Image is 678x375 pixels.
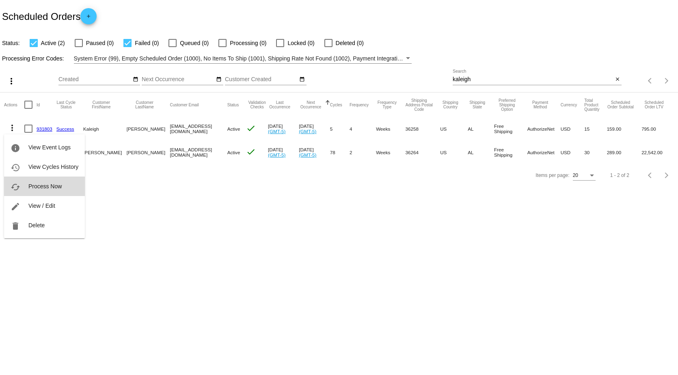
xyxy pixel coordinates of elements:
[28,222,45,228] span: Delete
[11,163,20,172] mat-icon: history
[28,144,71,151] span: View Event Logs
[11,202,20,211] mat-icon: edit
[28,164,78,170] span: View Cycles History
[11,143,20,153] mat-icon: info
[11,221,20,231] mat-icon: delete
[28,203,55,209] span: View / Edit
[11,182,20,192] mat-icon: cached
[28,183,62,190] span: Process Now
